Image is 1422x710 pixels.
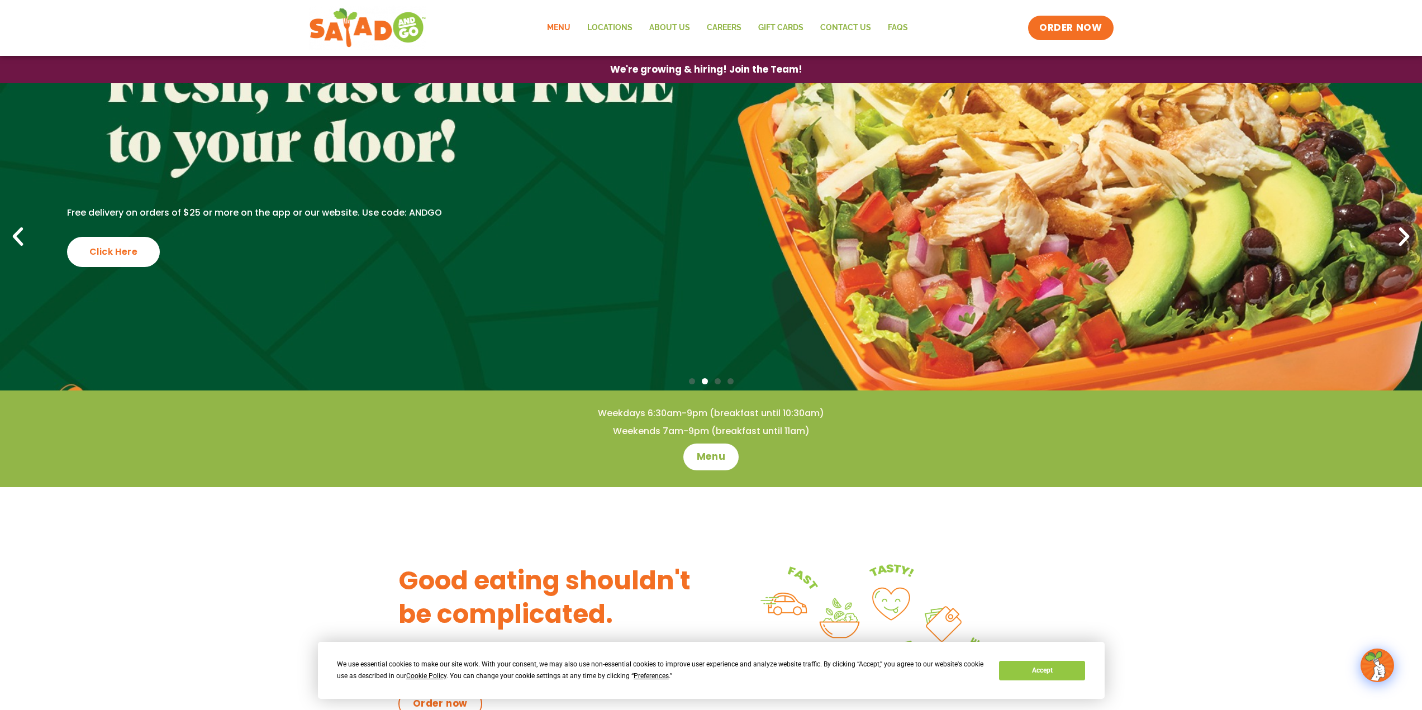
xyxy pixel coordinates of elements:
h4: Weekdays 6:30am-9pm (breakfast until 10:30am) [22,407,1400,420]
nav: Menu [539,15,916,41]
a: FAQs [879,15,916,41]
span: Go to slide 4 [727,378,734,384]
a: GIFT CARDS [750,15,812,41]
button: Accept [999,661,1085,680]
span: Preferences [634,672,669,680]
a: About Us [641,15,698,41]
div: We use essential cookies to make our site work. With your consent, we may also use non-essential ... [337,659,986,682]
a: We're growing & hiring! Join the Team! [593,56,819,83]
p: Free delivery on orders of $25 or more on the app or our website. Use code: ANDGO [67,207,442,219]
div: Next slide [1392,225,1416,249]
a: Contact Us [812,15,879,41]
h4: Weekends 7am-9pm (breakfast until 11am) [22,425,1400,437]
span: ORDER NOW [1039,21,1102,35]
span: Go to slide 2 [702,378,708,384]
img: new-SAG-logo-768×292 [309,6,427,50]
div: Click Here [67,237,160,267]
span: Go to slide 1 [689,378,695,384]
span: Go to slide 3 [715,378,721,384]
div: Previous slide [6,225,30,249]
span: Cookie Policy [406,672,446,680]
a: ORDER NOW [1028,16,1113,40]
span: We're growing & hiring! Join the Team! [610,65,802,74]
h3: Good eating shouldn't be complicated. [398,564,711,631]
a: Menu [539,15,579,41]
span: Menu [697,450,725,464]
a: Locations [579,15,641,41]
a: Careers [698,15,750,41]
img: wpChatIcon [1362,650,1393,681]
div: Cookie Consent Prompt [318,642,1105,699]
a: Menu [683,444,739,470]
